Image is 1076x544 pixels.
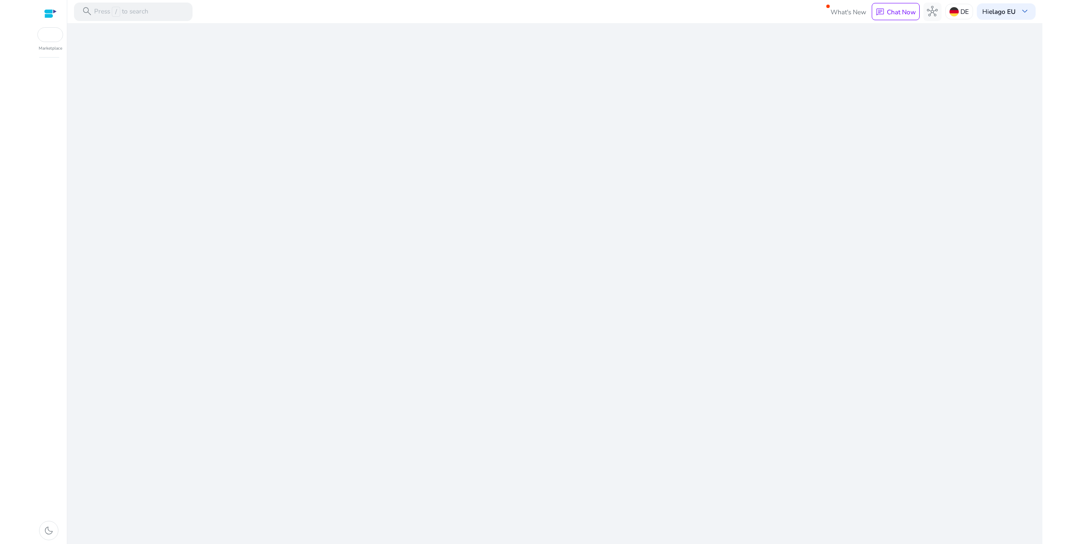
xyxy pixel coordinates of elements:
[831,5,866,19] span: What's New
[112,7,120,17] span: /
[43,525,54,536] span: dark_mode
[39,45,62,52] p: Marketplace
[927,6,938,17] span: hub
[989,7,1015,16] b: elago EU
[94,7,148,17] p: Press to search
[887,8,916,16] p: Chat Now
[876,8,885,17] span: chat
[1019,6,1030,17] span: keyboard_arrow_down
[960,4,969,19] p: DE
[82,6,92,17] span: search
[872,3,919,20] button: chatChat Now
[923,3,942,21] button: hub
[982,8,1015,15] p: Hi
[949,7,959,16] img: de.svg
